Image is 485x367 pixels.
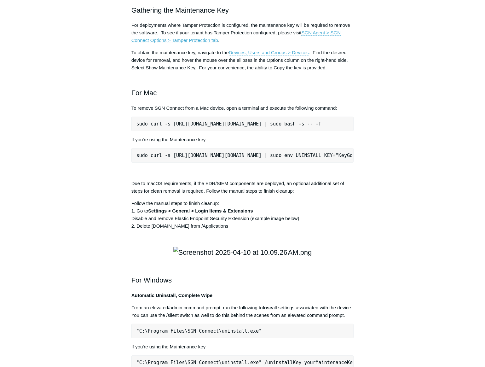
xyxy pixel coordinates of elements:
[131,305,352,318] span: From an elevated/admin command prompt, run the following to all settings associated with the devi...
[131,76,354,98] h2: For Mac
[131,5,354,16] h2: Gathering the Maintenance Key
[131,104,354,112] p: To remove SGN Connect from a Mac device, open a terminal and execute the following command:
[229,50,309,55] a: Devices, Users and Groups > Devices
[148,208,253,213] strong: Settings > General > Login Items & Extensions
[131,180,354,195] p: Due to macOS requirements, if the EDR/SIEM components are deployed, an optional additional set of...
[131,264,354,286] h2: For Windows
[131,117,354,131] pre: sudo curl -s [URL][DOMAIN_NAME][DOMAIN_NAME] | sudo bash -s -- -f
[131,148,354,163] pre: sudo curl -s [URL][DOMAIN_NAME][DOMAIN_NAME] | sudo env UNINSTALL_KEY="KeyGoesHere" bash -s -- -f
[131,49,354,72] p: To obtain the maintenance key, navigate to the . Find the desired device for removal, and hover t...
[131,21,354,44] p: For deployments where Tamper Protection is configured, the maintenance key will be required to re...
[263,305,272,310] strong: lose
[136,328,262,334] span: "C:\Program Files\SGN Connect\uninstall.exe"
[173,247,312,258] img: Screenshot 2025-04-10 at 10.09.26 AM.png
[131,200,354,230] p: Follow the manual steps to finish cleanup: 1. Go to Disable and remove Elastic Endpoint Security ...
[131,136,354,143] p: If you're using the Maintenance key
[131,343,354,351] p: If you're using the Maintenance key
[131,293,212,298] strong: Automatic Uninstall, Complete Wipe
